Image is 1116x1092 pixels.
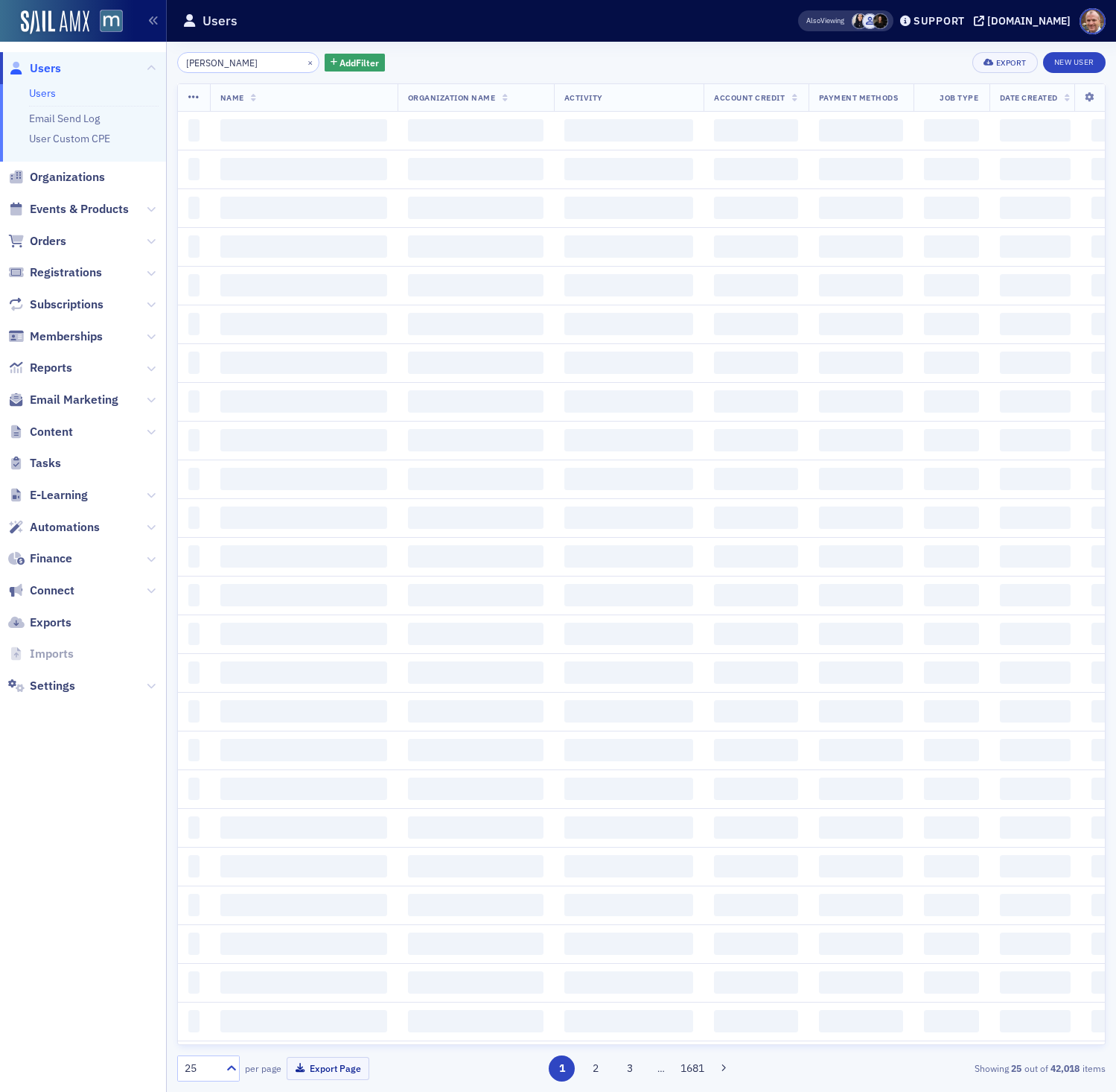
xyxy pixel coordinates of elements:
div: Support [913,14,965,28]
span: ‌ [220,158,387,180]
span: ‌ [1000,623,1071,645]
span: ‌ [564,197,694,219]
span: ‌ [564,661,694,684]
div: 25 [185,1061,217,1076]
span: ‌ [220,623,387,645]
span: ‌ [924,700,979,723]
a: Automations [8,519,100,536]
span: … [651,1061,672,1075]
span: ‌ [1000,390,1071,413]
span: ‌ [819,197,903,219]
span: Payment Methods [819,92,899,103]
span: ‌ [408,700,543,723]
span: ‌ [188,468,200,490]
span: Organization Name [408,92,496,103]
span: ‌ [714,390,797,413]
span: ‌ [408,971,543,994]
span: ‌ [819,429,903,451]
a: Content [8,424,73,440]
span: ‌ [408,1010,543,1032]
span: ‌ [220,855,387,877]
span: ‌ [220,235,387,258]
span: ‌ [564,933,694,955]
span: ‌ [714,700,797,723]
span: E-Learning [30,487,88,504]
span: Memberships [30,328,103,345]
span: ‌ [564,390,694,413]
span: ‌ [924,623,979,645]
a: User Custom CPE [29,132,110,145]
span: ‌ [408,158,543,180]
span: ‌ [220,429,387,451]
span: ‌ [924,894,979,916]
a: Email Marketing [8,392,118,408]
span: ‌ [220,507,387,529]
span: ‌ [819,468,903,490]
img: SailAMX [21,10,89,34]
span: ‌ [924,971,979,994]
button: 1681 [679,1056,705,1082]
span: ‌ [188,158,200,180]
span: ‌ [924,158,979,180]
span: ‌ [1000,661,1071,684]
span: ‌ [819,661,903,684]
strong: 25 [1009,1061,1024,1075]
span: ‌ [188,352,200,374]
span: ‌ [220,545,387,568]
button: 1 [549,1056,575,1082]
label: per page [245,1061,281,1075]
span: ‌ [220,313,387,335]
span: ‌ [408,197,543,219]
span: ‌ [714,584,797,606]
span: ‌ [220,700,387,723]
span: ‌ [564,584,694,606]
span: ‌ [924,274,979,296]
a: Imports [8,646,74,662]
span: Lauren McDonough [873,13,888,29]
span: ‌ [714,352,797,374]
span: ‌ [408,584,543,606]
span: ‌ [188,545,200,568]
span: Email Marketing [30,392,118,408]
span: ‌ [1000,1010,1071,1032]
a: Tasks [8,455,61,472]
span: ‌ [408,739,543,761]
span: ‌ [220,778,387,800]
span: Content [30,424,73,440]
a: Finance [8,550,72,567]
span: Settings [30,678,75,694]
span: ‌ [408,933,543,955]
span: Tyra Washington [852,13,867,29]
span: Events & Products [30,201,129,218]
span: Account Credit [714,92,785,103]
span: ‌ [188,894,200,916]
span: ‌ [714,274,797,296]
span: ‌ [924,235,979,258]
span: ‌ [408,429,543,451]
span: ‌ [819,313,903,335]
span: ‌ [564,274,694,296]
span: ‌ [188,700,200,723]
span: ‌ [564,119,694,142]
button: AddFilter [325,54,386,72]
div: Export [996,59,1027,67]
span: ‌ [924,352,979,374]
span: ‌ [564,235,694,258]
span: ‌ [924,855,979,877]
div: Also [806,16,820,25]
span: ‌ [714,894,797,916]
span: ‌ [408,816,543,839]
span: ‌ [714,429,797,451]
span: ‌ [188,197,200,219]
a: Orders [8,233,66,250]
a: Subscriptions [8,296,103,313]
span: ‌ [564,855,694,877]
strong: 42,018 [1048,1061,1082,1075]
span: Connect [30,582,74,599]
span: ‌ [408,313,543,335]
span: ‌ [220,197,387,219]
span: Tasks [30,455,61,472]
span: ‌ [408,468,543,490]
span: ‌ [408,623,543,645]
span: ‌ [188,119,200,142]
